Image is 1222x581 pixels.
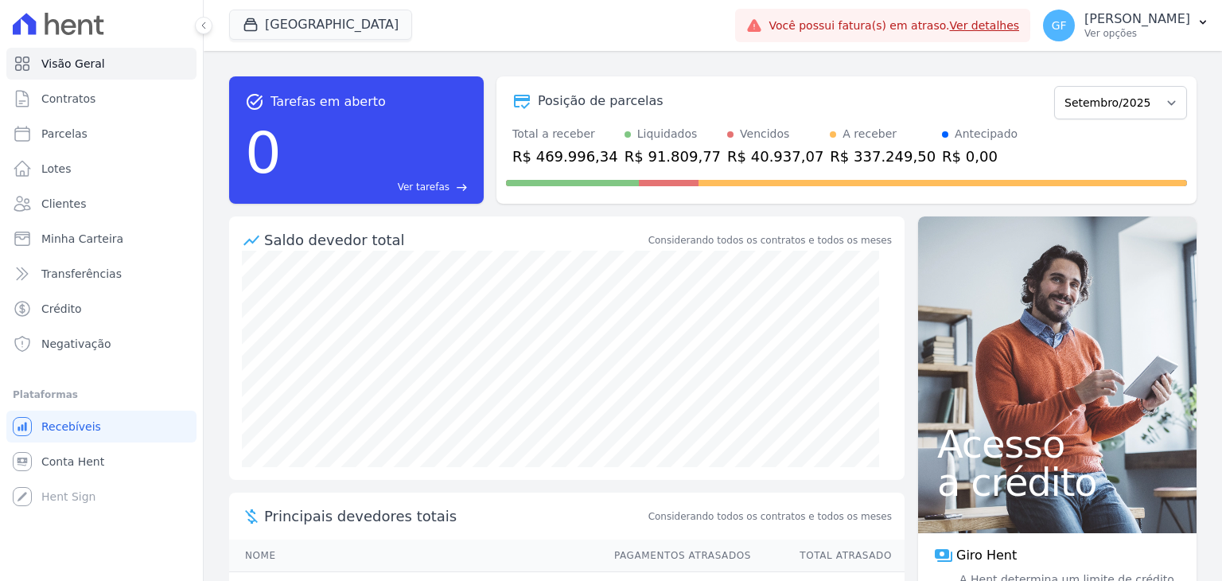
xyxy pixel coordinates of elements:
th: Nome [229,540,599,572]
a: Transferências [6,258,197,290]
div: R$ 337.249,50 [830,146,936,167]
span: Conta Hent [41,454,104,470]
a: Ver tarefas east [288,180,468,194]
span: east [456,181,468,193]
a: Negativação [6,328,197,360]
span: Crédito [41,301,82,317]
div: Liquidados [637,126,698,142]
a: Recebíveis [6,411,197,443]
span: Negativação [41,336,111,352]
a: Parcelas [6,118,197,150]
span: Minha Carteira [41,231,123,247]
p: [PERSON_NAME] [1084,11,1190,27]
th: Pagamentos Atrasados [599,540,752,572]
div: Plataformas [13,385,190,404]
span: Visão Geral [41,56,105,72]
a: Visão Geral [6,48,197,80]
span: Principais devedores totais [264,505,645,527]
span: Giro Hent [956,546,1017,565]
span: Considerando todos os contratos e todos os meses [648,509,892,524]
span: Clientes [41,196,86,212]
span: GF [1052,20,1067,31]
div: Total a receber [512,126,618,142]
button: GF [PERSON_NAME] Ver opções [1030,3,1222,48]
div: 0 [245,111,282,194]
div: R$ 0,00 [942,146,1018,167]
button: [GEOGRAPHIC_DATA] [229,10,412,40]
a: Crédito [6,293,197,325]
a: Ver detalhes [950,19,1020,32]
a: Contratos [6,83,197,115]
span: Ver tarefas [398,180,449,194]
span: Recebíveis [41,419,101,435]
span: task_alt [245,92,264,111]
div: Posição de parcelas [538,92,664,111]
div: Considerando todos os contratos e todos os meses [648,233,892,248]
p: Ver opções [1084,27,1190,40]
a: Clientes [6,188,197,220]
span: Lotes [41,161,72,177]
div: R$ 469.996,34 [512,146,618,167]
a: Minha Carteira [6,223,197,255]
div: Vencidos [740,126,789,142]
th: Total Atrasado [752,540,905,572]
a: Lotes [6,153,197,185]
span: a crédito [937,463,1177,501]
span: Tarefas em aberto [270,92,386,111]
div: R$ 40.937,07 [727,146,823,167]
span: Parcelas [41,126,88,142]
span: Você possui fatura(s) em atraso. [769,18,1019,34]
span: Acesso [937,425,1177,463]
div: Antecipado [955,126,1018,142]
span: Contratos [41,91,95,107]
span: Transferências [41,266,122,282]
div: Saldo devedor total [264,229,645,251]
div: A receber [843,126,897,142]
a: Conta Hent [6,446,197,478]
div: R$ 91.809,77 [625,146,721,167]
